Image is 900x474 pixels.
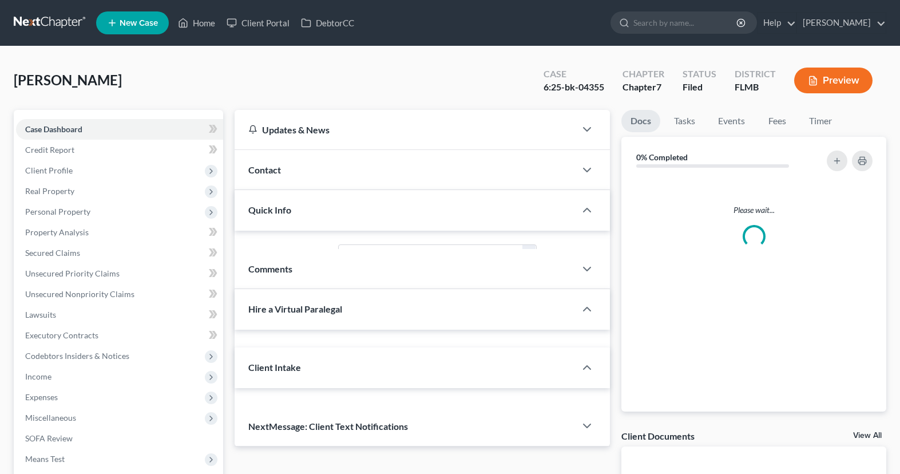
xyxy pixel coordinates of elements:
[14,72,122,88] span: [PERSON_NAME]
[544,68,604,81] div: Case
[758,13,796,33] a: Help
[797,13,886,33] a: [PERSON_NAME]
[16,222,223,243] a: Property Analysis
[120,19,158,27] span: New Case
[25,372,51,381] span: Income
[25,165,73,175] span: Client Profile
[295,13,360,33] a: DebtorCC
[25,454,65,464] span: Means Test
[25,124,82,134] span: Case Dashboard
[25,145,74,155] span: Credit Report
[16,325,223,346] a: Executory Contracts
[665,110,704,132] a: Tasks
[631,204,877,216] p: Please wait...
[623,68,664,81] div: Chapter
[16,243,223,263] a: Secured Claims
[800,110,841,132] a: Timer
[25,310,56,319] span: Lawsuits
[243,244,332,267] label: Status
[16,119,223,140] a: Case Dashboard
[25,227,89,237] span: Property Analysis
[248,303,342,314] span: Hire a Virtual Paralegal
[544,81,604,94] div: 6:25-bk-04355
[248,164,281,175] span: Contact
[248,124,562,136] div: Updates & News
[248,362,301,373] span: Client Intake
[248,263,292,274] span: Comments
[16,284,223,305] a: Unsecured Nonpriority Claims
[709,110,754,132] a: Events
[25,392,58,402] span: Expenses
[636,152,688,162] strong: 0% Completed
[248,204,291,215] span: Quick Info
[16,140,223,160] a: Credit Report
[25,268,120,278] span: Unsecured Priority Claims
[25,330,98,340] span: Executory Contracts
[25,186,74,196] span: Real Property
[248,421,408,432] span: NextMessage: Client Text Notifications
[853,432,882,440] a: View All
[16,428,223,449] a: SOFA Review
[621,110,660,132] a: Docs
[16,263,223,284] a: Unsecured Priority Claims
[621,430,695,442] div: Client Documents
[735,81,776,94] div: FLMB
[623,81,664,94] div: Chapter
[656,81,661,92] span: 7
[25,207,90,216] span: Personal Property
[683,81,716,94] div: Filed
[221,13,295,33] a: Client Portal
[794,68,873,93] button: Preview
[25,351,129,361] span: Codebtors Insiders & Notices
[25,433,73,443] span: SOFA Review
[25,289,134,299] span: Unsecured Nonpriority Claims
[16,305,223,325] a: Lawsuits
[25,248,80,258] span: Secured Claims
[25,413,76,422] span: Miscellaneous
[172,13,221,33] a: Home
[735,68,776,81] div: District
[683,68,716,81] div: Status
[633,12,738,33] input: Search by name...
[759,110,795,132] a: Fees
